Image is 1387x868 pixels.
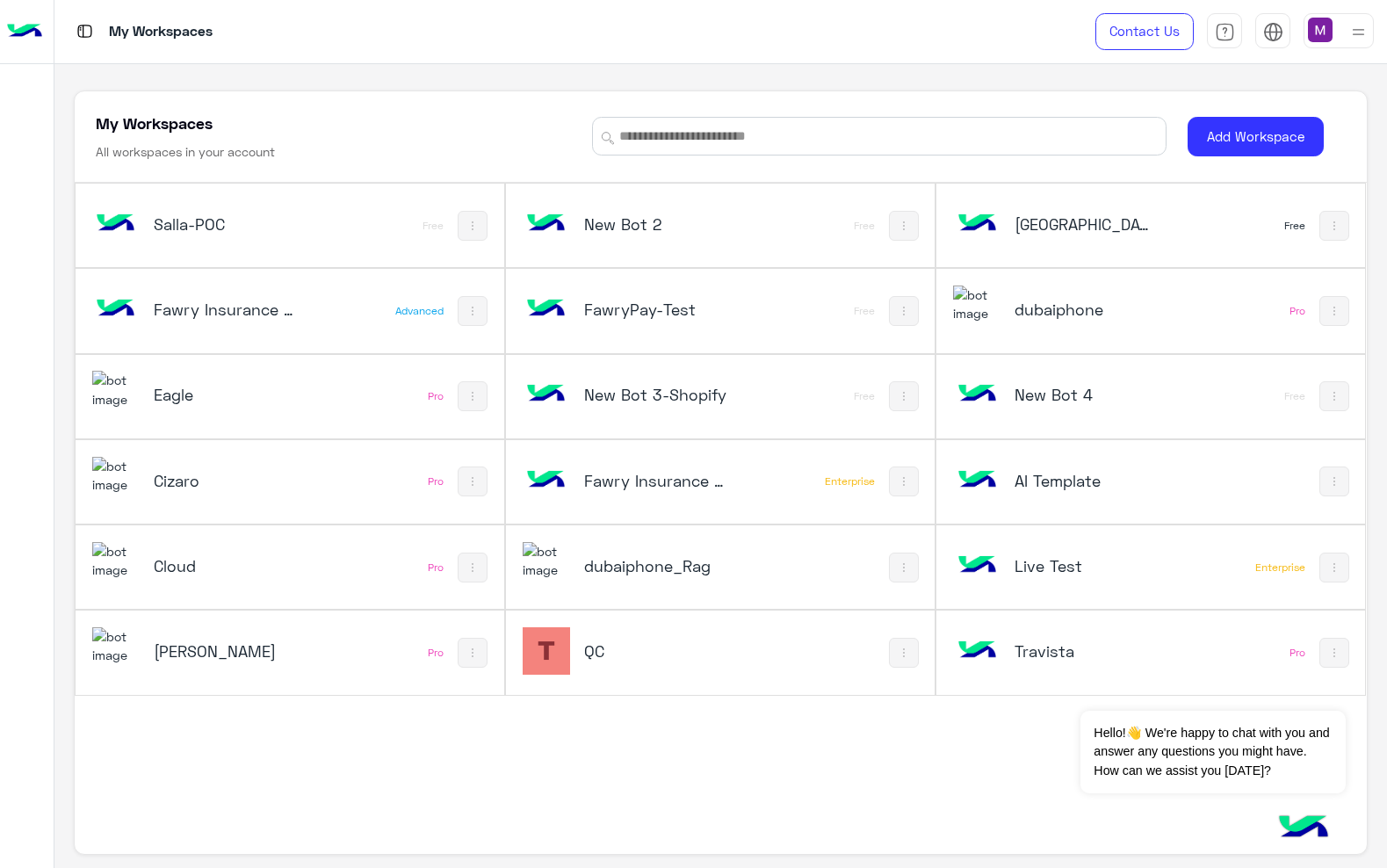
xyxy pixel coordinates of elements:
[1289,304,1305,318] div: Pro
[109,20,213,44] p: My Workspaces
[523,200,570,248] img: bot image
[1255,561,1305,575] div: Enterprise
[953,627,1001,675] img: bot image
[523,457,570,504] img: bot image
[428,474,444,488] div: Pro
[523,371,570,418] img: bot image
[428,646,444,660] div: Pro
[854,219,875,233] div: Free
[523,542,570,580] img: 630227726849311
[92,457,140,495] img: 919860931428189
[74,20,96,42] img: tab
[154,213,296,235] h5: Salla-POC
[1207,13,1242,50] a: tab
[1015,299,1157,320] h5: dubaiphone
[1080,711,1345,793] span: Hello!👋 We're happy to chat with you and answer any questions you might have. How can we assist y...
[92,200,140,248] img: bot image
[154,299,296,320] h5: Fawry Insurance Brokerage`s
[1095,13,1194,50] a: Contact Us
[96,143,275,161] h6: All workspaces in your account
[584,640,726,662] h5: QC
[428,561,444,575] div: Pro
[428,389,444,403] div: Pro
[92,286,140,333] img: bot image
[953,200,1001,248] img: bot image
[825,474,875,488] div: Enterprise
[854,389,875,403] div: Free
[1215,22,1235,42] img: tab
[154,555,296,576] h5: Cloud
[584,555,726,576] h5: dubaiphone_Rag
[1289,646,1305,660] div: Pro
[953,542,1001,590] img: bot image
[1284,389,1305,403] div: Free
[854,304,875,318] div: Free
[7,13,42,50] img: Logo
[423,219,444,233] div: Free
[1273,798,1334,859] img: hulul-logo.png
[584,384,726,405] h5: New Bot 3-Shopify
[154,640,296,662] h5: Rokn Rahaty
[154,384,296,405] h5: Eagle
[1015,555,1157,576] h5: Live Test
[1015,640,1157,662] h5: Travista
[584,299,726,320] h5: FawryPay-Test
[92,627,140,665] img: 322853014244696
[953,457,1001,504] img: bot image
[1284,219,1305,233] div: Free
[1015,470,1157,491] h5: AI Template
[92,371,140,409] img: 713415422032625
[1015,213,1157,235] h5: dubai airports
[1308,18,1333,42] img: userImage
[953,371,1001,418] img: bot image
[523,627,570,675] img: 197426356791770
[1015,384,1157,405] h5: New Bot 4
[1188,117,1324,156] button: Add Workspace
[523,286,570,333] img: bot image
[1347,21,1369,43] img: profile
[584,213,726,235] h5: New Bot 2
[92,542,140,580] img: 317874714732967
[1263,22,1283,42] img: tab
[96,112,213,134] h5: My Workspaces
[395,304,444,318] div: Advanced
[953,286,1001,323] img: 1403182699927242
[154,470,296,491] h5: Cizaro
[584,470,726,491] h5: Fawry Insurance Brokerage`s_copy_1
